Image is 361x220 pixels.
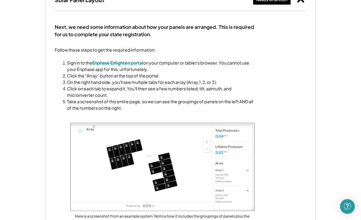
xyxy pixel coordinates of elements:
li: Click the "Array" button at the top of the portal. [67,73,255,79]
a: Enphase Enlighten portal [92,60,143,65]
div: Open Intercom Messenger [340,199,355,214]
li: Click on each tab to expand it. You'll then see a few numbers listed: tilt, azimuth, and microinv... [67,85,255,98]
li: Take a screenshot of this entire page, so we can see the groupings of panels on the left AND all ... [67,98,255,111]
li: On the right hand side, you'll see multiple tabs for each array (Array 1, 2, or 3). [67,79,255,85]
div: Follow these steps to get the required information: [55,47,255,111]
li: Sign in to the on your computer or tablet's browser. You cannot use your Enphase app for this, un... [67,60,255,73]
img: enphase-example.png [71,123,254,211]
div: Next, we need some information about how your panels are arranged. This is required for us to com... [55,23,255,38]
